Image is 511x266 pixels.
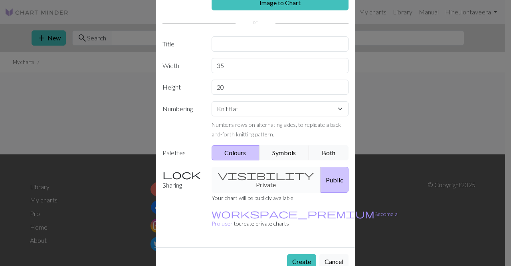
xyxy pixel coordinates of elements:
button: Both [309,145,349,160]
small: Your chart will be publicly available [212,194,293,201]
small: to create private charts [212,210,398,227]
label: Palettes [158,145,207,160]
label: Numbering [158,101,207,139]
a: Become a Pro user [212,210,398,227]
span: workspace_premium [212,208,374,219]
button: Colours [212,145,260,160]
button: Public [321,167,349,193]
label: Width [158,58,207,73]
small: Numbers rows on alternating sides, to replicate a back-and-forth knitting pattern. [212,121,343,138]
button: Symbols [259,145,309,160]
label: Sharing [158,167,207,193]
label: Title [158,36,207,52]
label: Height [158,80,207,95]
